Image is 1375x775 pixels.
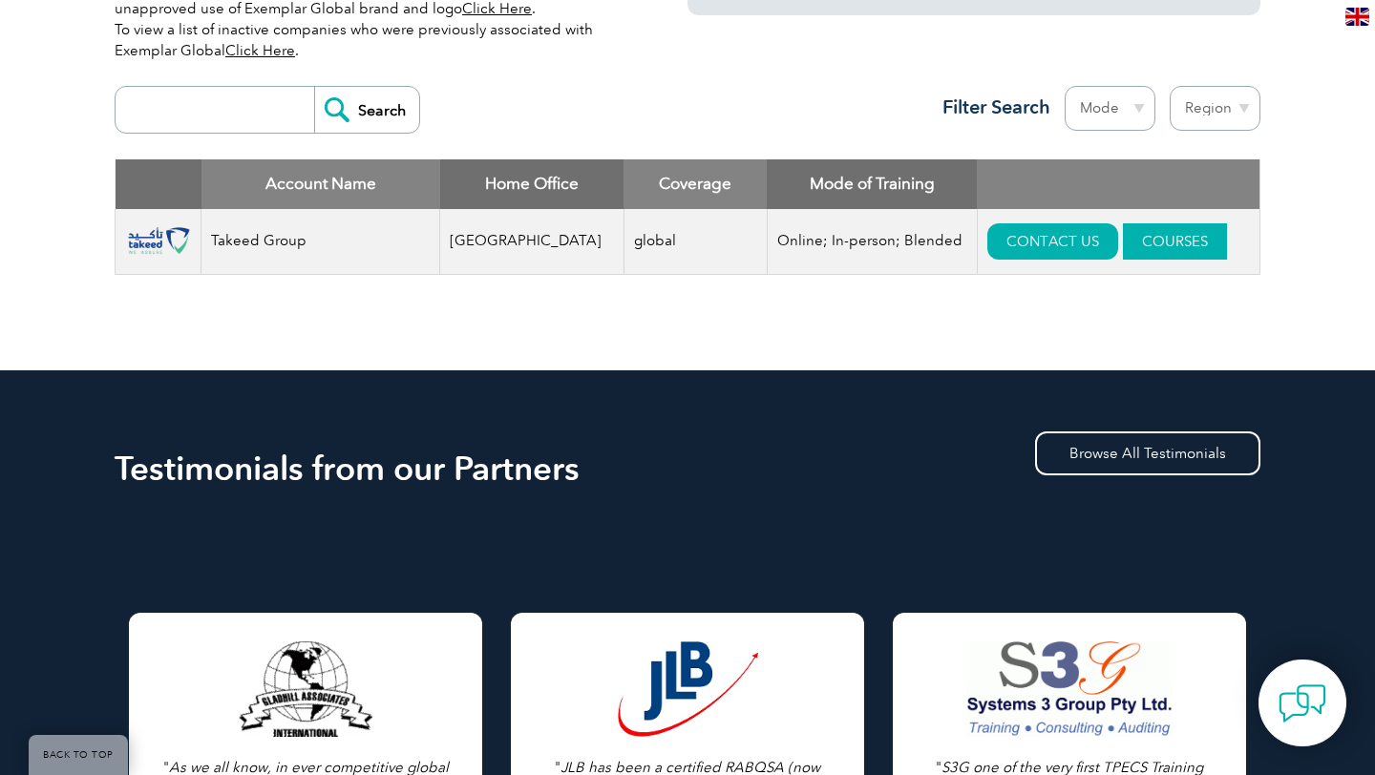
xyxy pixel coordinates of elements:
td: Online; In-person; Blended [767,209,977,275]
a: Click Here [225,42,295,59]
a: BACK TO TOP [29,735,128,775]
img: 17e03a90-ef94-f011-b4cb-6045bdc45e63-logo.png [125,225,191,257]
th: Home Office: activate to sort column ascending [440,159,624,209]
td: [GEOGRAPHIC_DATA] [440,209,624,275]
td: Takeed Group [201,209,440,275]
th: Coverage: activate to sort column ascending [624,159,767,209]
img: contact-chat.png [1279,680,1326,727]
h3: Filter Search [931,95,1050,119]
a: COURSES [1123,223,1227,260]
th: : activate to sort column ascending [977,159,1259,209]
img: en [1345,8,1369,26]
th: Mode of Training: activate to sort column ascending [767,159,977,209]
a: Browse All Testimonials [1035,431,1260,475]
a: CONTACT US [987,223,1118,260]
h2: Testimonials from our Partners [115,453,1260,484]
td: global [624,209,767,275]
input: Search [314,87,419,133]
th: Account Name: activate to sort column descending [201,159,440,209]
